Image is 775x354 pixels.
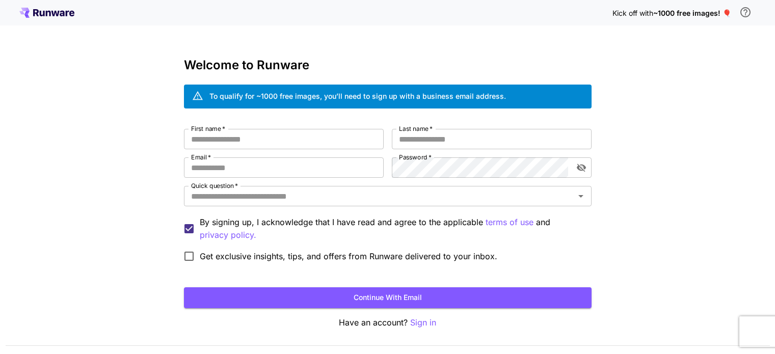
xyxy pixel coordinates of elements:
[410,316,436,329] button: Sign in
[191,124,225,133] label: First name
[399,153,432,161] label: Password
[574,189,588,203] button: Open
[735,2,756,22] button: In order to qualify for free credit, you need to sign up with a business email address and click ...
[572,158,591,177] button: toggle password visibility
[200,229,256,241] p: privacy policy.
[200,250,497,262] span: Get exclusive insights, tips, and offers from Runware delivered to your inbox.
[191,181,238,190] label: Quick question
[486,216,533,229] p: terms of use
[612,9,653,17] span: Kick off with
[399,124,433,133] label: Last name
[191,153,211,161] label: Email
[200,216,583,241] p: By signing up, I acknowledge that I have read and agree to the applicable and
[200,229,256,241] button: By signing up, I acknowledge that I have read and agree to the applicable terms of use and
[653,9,731,17] span: ~1000 free images! 🎈
[209,91,506,101] div: To qualify for ~1000 free images, you’ll need to sign up with a business email address.
[184,316,592,329] p: Have an account?
[184,58,592,72] h3: Welcome to Runware
[184,287,592,308] button: Continue with email
[486,216,533,229] button: By signing up, I acknowledge that I have read and agree to the applicable and privacy policy.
